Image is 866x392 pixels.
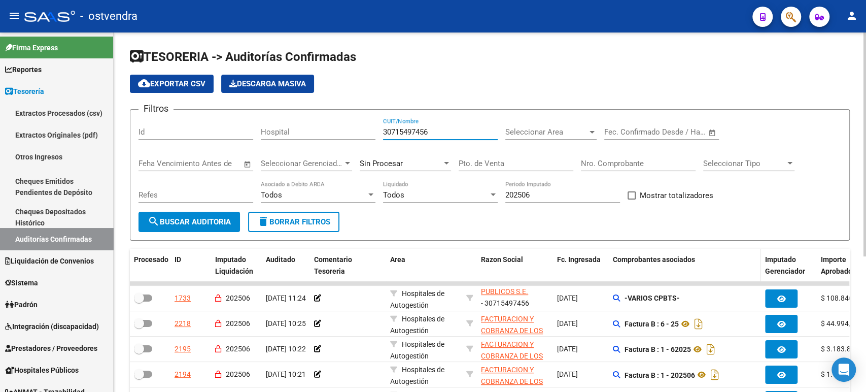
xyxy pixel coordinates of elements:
[481,364,549,385] div: - 30715497456
[138,102,174,116] h3: Filtros
[707,127,718,139] button: Open calendar
[604,127,637,137] input: Start date
[221,75,314,93] app-download-masive: Descarga masiva de comprobantes (adjuntos)
[314,255,352,275] span: Comentario Tesoreria
[138,212,240,232] button: Buscar Auditoria
[266,370,306,378] span: [DATE] 10:21
[130,50,356,64] span: TESORERIA -> Auditorías Confirmadas
[390,289,444,309] span: Hospitales de Autogestión
[211,249,262,282] datatable-header-cell: Imputado Liquidación
[557,294,578,302] span: [DATE]
[646,127,696,137] input: End date
[5,86,44,97] span: Tesorería
[262,249,310,282] datatable-header-cell: Auditado
[481,253,543,296] span: FACTURACION Y COBRANZA DE LOS EFECTORES PUBLICOS S.E.
[832,357,856,382] div: Open Intercom Messenger
[613,255,695,264] span: Comprobantes asociados
[386,249,462,282] datatable-header-cell: Area
[175,318,191,330] div: 2218
[390,255,405,264] span: Area
[5,321,99,332] span: Integración (discapacidad)
[226,319,250,328] span: 202506
[765,255,805,275] span: Imputado Gerenciador
[481,288,549,309] div: - 30715497456
[477,249,553,282] datatable-header-cell: Razon Social
[553,249,609,282] datatable-header-cell: Fc. Ingresada
[821,255,852,275] span: Importe Aprobado
[266,255,295,264] span: Auditado
[5,64,42,75] span: Reportes
[175,255,181,264] span: ID
[170,249,211,282] datatable-header-cell: ID
[557,319,578,328] span: [DATE]
[266,319,306,328] span: [DATE] 10:25
[703,159,785,168] span: Seleccionar Tipo
[226,294,250,302] span: 202506
[708,367,721,383] i: Descargar documento
[175,292,191,304] div: 1733
[310,249,386,282] datatable-header-cell: Comentario Tesoreria
[821,319,858,328] span: $ 44.994,69
[505,127,587,137] span: Seleccionar Area
[130,249,170,282] datatable-header-cell: Procesado
[257,217,330,226] span: Borrar Filtros
[221,75,314,93] button: Descarga Masiva
[226,345,250,353] span: 202506
[261,190,282,200] span: Todos
[130,75,214,93] button: Exportar CSV
[261,159,343,168] span: Seleccionar Gerenciador
[640,189,713,202] span: Mostrar totalizadores
[609,249,761,282] datatable-header-cell: Comprobantes asociados
[360,159,403,168] span: Sin Procesar
[266,294,306,302] span: [DATE] 11:24
[138,79,205,88] span: Exportar CSV
[704,341,717,357] i: Descargar documento
[390,340,444,360] span: Hospitales de Autogestión
[266,345,306,353] span: [DATE] 10:22
[557,255,601,264] span: Fc. Ingresada
[5,343,97,354] span: Prestadores / Proveedores
[148,217,231,226] span: Buscar Auditoria
[5,255,94,267] span: Liquidación de Convenios
[481,255,523,264] span: Razon Social
[821,294,862,302] span: $ 108.846,00
[481,340,543,383] span: FACTURACION Y COBRANZA DE LOS EFECTORES PUBLICOS S.E.
[383,190,404,200] span: Todos
[761,249,817,282] datatable-header-cell: Imputado Gerenciador
[625,371,695,379] strong: Factura B : 1 - 202506
[390,315,444,335] span: Hospitales de Autogestión
[175,369,191,380] div: 2194
[5,42,58,53] span: Firma Express
[5,277,38,288] span: Sistema
[229,79,306,88] span: Descarga Masiva
[134,255,168,264] span: Procesado
[5,365,79,376] span: Hospitales Públicos
[215,255,253,275] span: Imputado Liquidación
[481,313,549,335] div: - 30715497456
[148,215,160,227] mat-icon: search
[692,316,705,332] i: Descargar documento
[625,294,680,302] strong: -VARIOS CPBTS-
[175,343,191,355] div: 2195
[80,5,137,27] span: - ostvendra
[248,212,339,232] button: Borrar Filtros
[138,77,150,89] mat-icon: cloud_download
[481,315,543,357] span: FACTURACION Y COBRANZA DE LOS EFECTORES PUBLICOS S.E.
[5,299,38,310] span: Padrón
[390,366,444,385] span: Hospitales de Autogestión
[625,320,679,328] strong: Factura B : 6 - 25
[481,339,549,360] div: - 30715497456
[557,370,578,378] span: [DATE]
[242,158,254,170] button: Open calendar
[846,10,858,22] mat-icon: person
[257,215,269,227] mat-icon: delete
[8,10,20,22] mat-icon: menu
[625,345,691,353] strong: Factura B : 1 - 62025
[557,345,578,353] span: [DATE]
[226,370,250,378] span: 202506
